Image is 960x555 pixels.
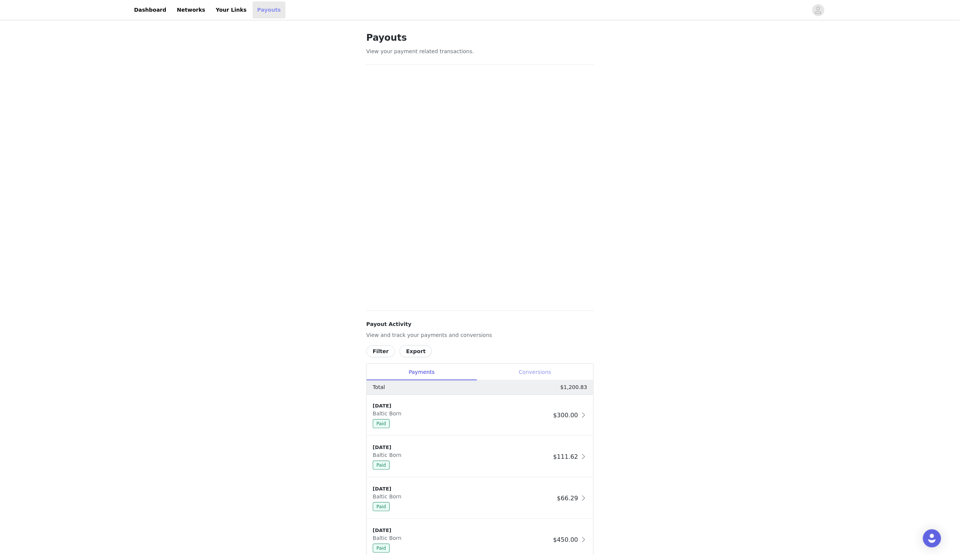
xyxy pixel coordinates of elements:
[477,364,593,381] div: Conversions
[172,2,210,18] a: Networks
[366,331,594,339] p: View and track your payments and conversions
[367,395,593,436] div: clickable-list-item
[373,502,390,511] span: Paid
[367,478,593,519] div: clickable-list-item
[366,345,395,357] button: Filter
[373,410,404,417] span: Baltic Born
[373,444,550,451] div: [DATE]
[373,383,385,391] p: Total
[366,48,594,55] p: View your payment related transactions.
[366,31,594,45] h1: Payouts
[367,436,593,478] div: clickable-list-item
[373,494,404,500] span: Baltic Born
[366,320,594,328] h4: Payout Activity
[553,536,578,543] span: $450.00
[373,485,554,493] div: [DATE]
[211,2,251,18] a: Your Links
[373,402,550,410] div: [DATE]
[400,345,432,357] button: Export
[560,383,587,391] p: $1,200.83
[373,419,390,428] span: Paid
[923,529,941,547] div: Open Intercom Messenger
[553,453,578,460] span: $111.62
[557,495,578,502] span: $66.29
[367,364,477,381] div: Payments
[373,544,390,553] span: Paid
[373,535,404,541] span: Baltic Born
[253,2,286,18] a: Payouts
[373,527,550,534] div: [DATE]
[553,412,578,419] span: $300.00
[373,461,390,470] span: Paid
[373,452,404,458] span: Baltic Born
[130,2,171,18] a: Dashboard
[815,4,822,16] div: avatar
